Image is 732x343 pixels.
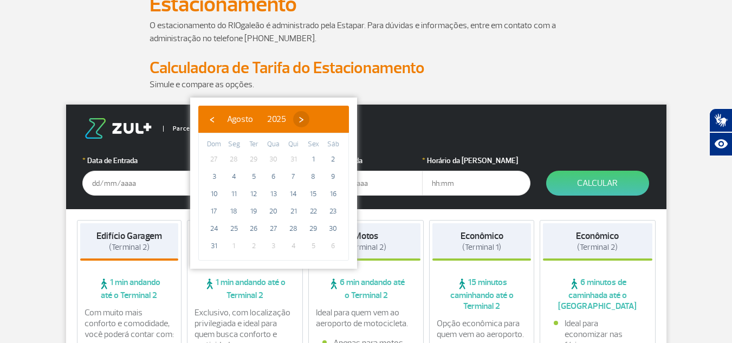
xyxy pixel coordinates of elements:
[204,112,309,123] bs-datepicker-navigation-view: ​ ​ ​
[82,171,191,196] input: dd/mm/aaaa
[150,78,583,91] p: Simule e compare as opções.
[325,203,342,220] span: 23
[205,168,223,185] span: 3
[205,151,223,168] span: 27
[225,168,243,185] span: 4
[422,171,530,196] input: hh:mm
[225,203,243,220] span: 18
[225,237,243,255] span: 1
[205,237,223,255] span: 31
[245,168,262,185] span: 5
[305,168,322,185] span: 8
[260,111,293,127] button: 2025
[265,203,282,220] span: 20
[325,220,342,237] span: 30
[285,151,302,168] span: 31
[265,185,282,203] span: 13
[85,307,174,340] p: Com muito mais conforto e comodidade, você poderá contar com:
[245,237,262,255] span: 2
[323,139,343,151] th: weekday
[316,307,417,329] p: Ideal para quem vem ao aeroporto de motocicleta.
[204,139,224,151] th: weekday
[312,277,421,301] span: 6 min andando até o Terminal 2
[109,242,150,253] span: (Terminal 2)
[305,151,322,168] span: 1
[225,151,243,168] span: 28
[285,237,302,255] span: 4
[190,98,357,269] bs-datepicker-container: calendar
[163,126,219,132] span: Parceiro Oficial
[150,58,583,78] h2: Calculadora de Tarifa do Estacionamento
[220,111,260,127] button: Agosto
[422,155,530,166] label: Horário da [PERSON_NAME]
[285,203,302,220] span: 21
[325,237,342,255] span: 6
[325,151,342,168] span: 2
[461,230,503,242] strong: Econômico
[709,108,732,132] button: Abrir tradutor de língua de sinais.
[346,242,386,253] span: (Terminal 2)
[285,168,302,185] span: 7
[245,151,262,168] span: 29
[709,132,732,156] button: Abrir recursos assistivos.
[265,168,282,185] span: 6
[245,185,262,203] span: 12
[150,19,583,45] p: O estacionamento do RIOgaleão é administrado pela Estapar. Para dúvidas e informações, entre em c...
[543,277,652,312] span: 6 minutos de caminhada até o [GEOGRAPHIC_DATA]
[224,139,244,151] th: weekday
[96,230,162,242] strong: Edifício Garagem
[462,242,501,253] span: (Terminal 1)
[265,220,282,237] span: 27
[82,155,191,166] label: Data de Entrada
[267,114,286,125] span: 2025
[265,237,282,255] span: 3
[305,220,322,237] span: 29
[245,203,262,220] span: 19
[204,111,220,127] button: ‹
[283,139,303,151] th: weekday
[354,230,378,242] strong: Motos
[205,203,223,220] span: 17
[245,220,262,237] span: 26
[437,318,527,340] p: Opção econômica para quem vem ao aeroporto.
[325,168,342,185] span: 9
[227,114,253,125] span: Agosto
[82,118,154,139] img: logo-zul.png
[225,220,243,237] span: 25
[305,203,322,220] span: 22
[709,108,732,156] div: Plugin de acessibilidade da Hand Talk.
[264,139,284,151] th: weekday
[190,277,300,301] span: 1 min andando até o Terminal 2
[314,171,423,196] input: dd/mm/aaaa
[577,242,618,253] span: (Terminal 2)
[285,185,302,203] span: 14
[303,139,323,151] th: weekday
[576,230,619,242] strong: Econômico
[80,277,179,301] span: 1 min andando até o Terminal 2
[432,277,531,312] span: 15 minutos caminhando até o Terminal 2
[293,111,309,127] button: ›
[205,220,223,237] span: 24
[265,151,282,168] span: 30
[305,237,322,255] span: 5
[305,185,322,203] span: 15
[285,220,302,237] span: 28
[244,139,264,151] th: weekday
[546,171,649,196] button: Calcular
[225,185,243,203] span: 11
[325,185,342,203] span: 16
[205,185,223,203] span: 10
[314,155,423,166] label: Data da Saída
